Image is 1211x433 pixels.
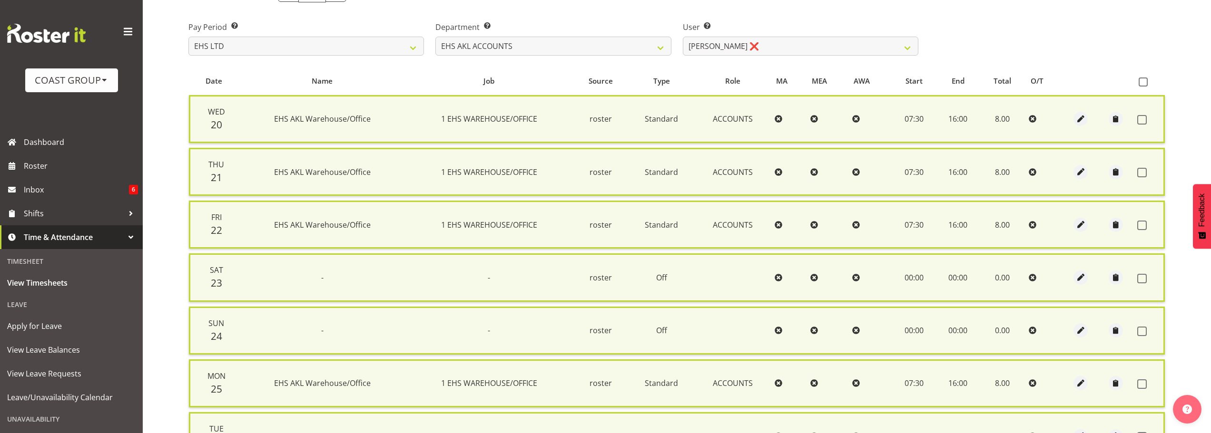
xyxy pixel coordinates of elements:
td: 16:00 [936,201,979,249]
span: Feedback [1198,193,1206,227]
span: Mon [207,371,226,381]
span: View Leave Balances [7,343,136,357]
td: 16:00 [936,95,979,143]
img: Rosterit website logo [7,24,86,43]
a: View Leave Requests [2,362,140,385]
div: COAST GROUP [35,73,108,87]
span: Leave/Unavailability Calendar [7,390,136,404]
div: Timesheet [2,251,140,271]
td: 00:00 [892,307,936,355]
span: roster [590,167,612,177]
a: Apply for Leave [2,314,140,338]
div: Date [194,76,233,87]
span: Thu [208,159,224,170]
td: 16:00 [936,359,979,407]
span: 1 EHS WAREHOUSE/OFFICE [441,167,537,177]
td: Standard [629,95,694,143]
div: O/T [1031,76,1058,87]
td: 8.00 [979,201,1025,249]
span: EHS AKL Warehouse/Office [274,378,371,388]
td: 07:30 [892,201,936,249]
span: roster [590,325,612,336]
td: 00:00 [892,253,936,301]
div: Total [985,76,1020,87]
span: Roster [24,159,138,173]
span: roster [590,378,612,388]
span: 20 [211,118,222,131]
span: - [321,325,324,336]
span: ACCOUNTS [713,167,753,177]
span: Dashboard [24,135,138,149]
span: EHS AKL Warehouse/Office [274,167,371,177]
a: View Timesheets [2,271,140,295]
span: 1 EHS WAREHOUSE/OFFICE [441,220,537,230]
span: 21 [211,171,222,184]
div: Type [634,76,689,87]
span: Time & Attendance [24,230,124,244]
span: ACCOUNTS [713,114,753,124]
td: Standard [629,148,694,196]
span: Fri [211,212,222,222]
a: View Leave Balances [2,338,140,362]
span: Wed [208,106,225,117]
span: 6 [129,185,138,194]
button: Feedback - Show survey [1193,184,1211,249]
span: Sun [208,318,224,328]
div: AWA [854,76,886,87]
span: 1 EHS WAREHOUSE/OFFICE [441,378,537,388]
div: MA [776,76,801,87]
span: 24 [211,329,222,343]
div: Job [411,76,567,87]
div: Role [700,76,766,87]
td: Off [629,307,694,355]
div: MEA [812,76,843,87]
span: ACCOUNTS [713,220,753,230]
span: 25 [211,382,222,395]
span: Inbox [24,183,129,197]
span: EHS AKL Warehouse/Office [274,220,371,230]
div: Start [897,76,931,87]
td: Off [629,253,694,301]
label: Department [435,21,671,33]
td: 16:00 [936,148,979,196]
td: 8.00 [979,359,1025,407]
td: 0.00 [979,253,1025,301]
label: User [683,21,918,33]
div: Leave [2,295,140,314]
span: ACCOUNTS [713,378,753,388]
span: Apply for Leave [7,319,136,333]
span: roster [590,220,612,230]
span: roster [590,272,612,283]
td: Standard [629,359,694,407]
span: EHS AKL Warehouse/Office [274,114,371,124]
span: - [488,272,490,283]
td: Standard [629,201,694,249]
span: View Leave Requests [7,366,136,381]
td: 8.00 [979,148,1025,196]
td: 07:30 [892,148,936,196]
td: 07:30 [892,95,936,143]
span: 22 [211,223,222,237]
span: Shifts [24,206,124,221]
td: 8.00 [979,95,1025,143]
span: View Timesheets [7,276,136,290]
td: 0.00 [979,307,1025,355]
span: - [488,325,490,336]
label: Pay Period [188,21,424,33]
td: 00:00 [936,307,979,355]
a: Leave/Unavailability Calendar [2,385,140,409]
div: Name [244,76,401,87]
img: help-xxl-2.png [1182,404,1192,414]
span: - [321,272,324,283]
span: Sat [210,265,223,275]
div: Unavailability [2,409,140,429]
span: roster [590,114,612,124]
span: 1 EHS WAREHOUSE/OFFICE [441,114,537,124]
div: End [942,76,974,87]
td: 07:30 [892,359,936,407]
td: 00:00 [936,253,979,301]
div: Source [578,76,623,87]
span: 23 [211,276,222,289]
